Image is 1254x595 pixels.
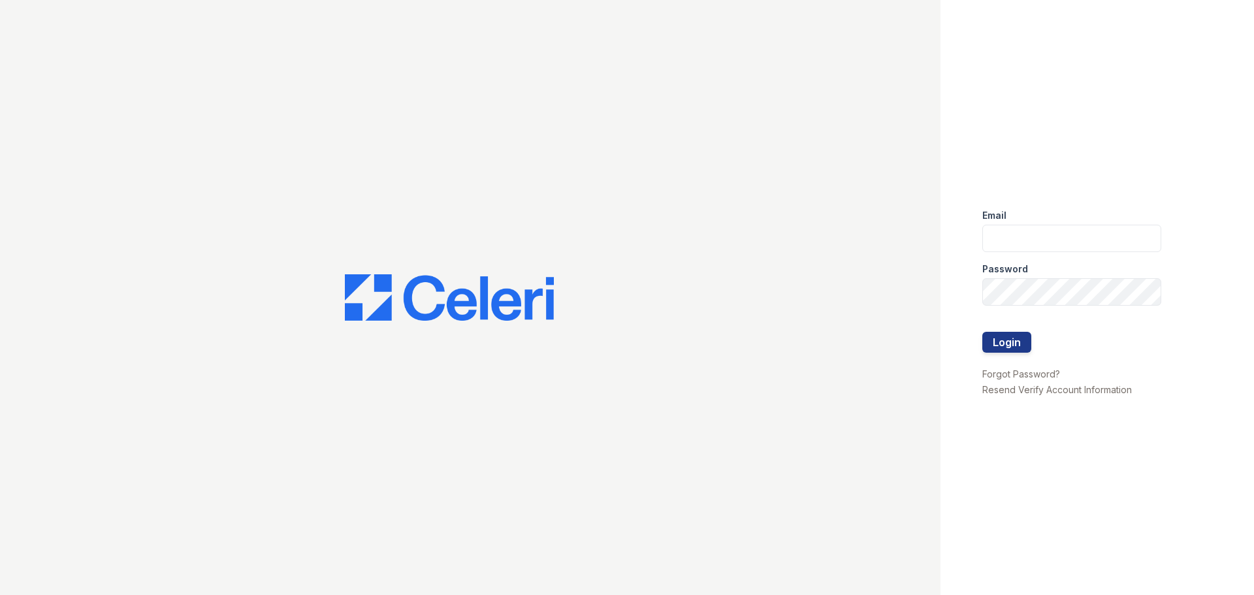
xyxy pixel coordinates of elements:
[982,384,1132,395] a: Resend Verify Account Information
[982,368,1060,379] a: Forgot Password?
[345,274,554,321] img: CE_Logo_Blue-a8612792a0a2168367f1c8372b55b34899dd931a85d93a1a3d3e32e68fde9ad4.png
[982,332,1031,353] button: Login
[982,263,1028,276] label: Password
[982,209,1006,222] label: Email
